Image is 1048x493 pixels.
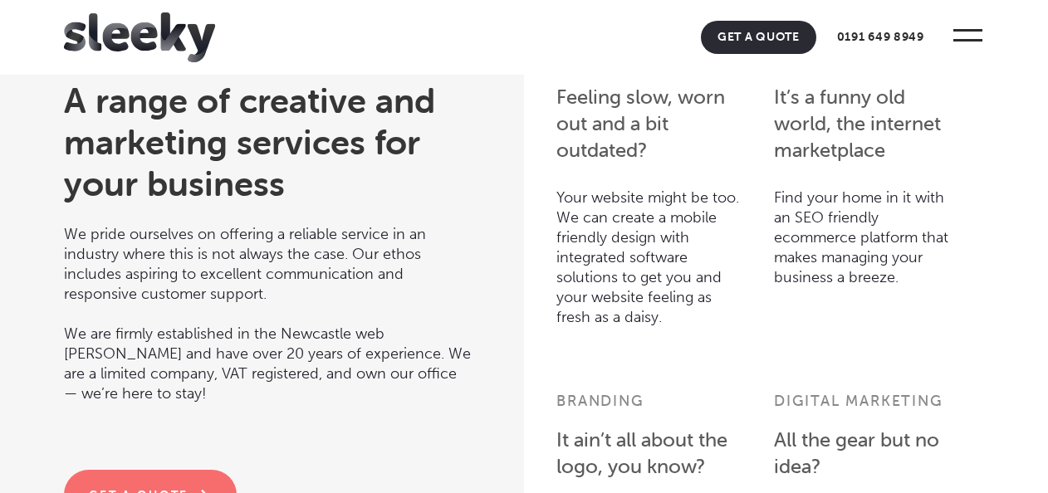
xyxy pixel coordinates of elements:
img: Sleeky Web Design Newcastle [64,12,215,62]
a: Digital marketing [774,391,943,410]
a: Branding [556,391,644,410]
h2: A range of creative and marketing services for your business [64,80,473,204]
a: Get A Quote [701,21,816,54]
a: 0191 649 8949 [820,21,941,54]
p: Your website might be too. We can create a mobile friendly design with integrated software soluti... [556,168,742,335]
h4: It ain’t all about the logo, you know? [556,422,742,484]
h4: All the gear but no idea? [774,422,959,484]
p: Find your home in it with an SEO friendly ecommerce platform that makes managing your business a ... [774,168,959,295]
h4: It’s a funny old world, the internet marketplace [774,80,959,168]
p: We are firmly established in the Newcastle web [PERSON_NAME] and have over 20 years of experience... [64,304,473,403]
p: We pride ourselves on offering a reliable service in an industry where this is not always the cas... [64,204,473,304]
h4: Feeling slow, worn out and a bit outdated? [556,80,742,168]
